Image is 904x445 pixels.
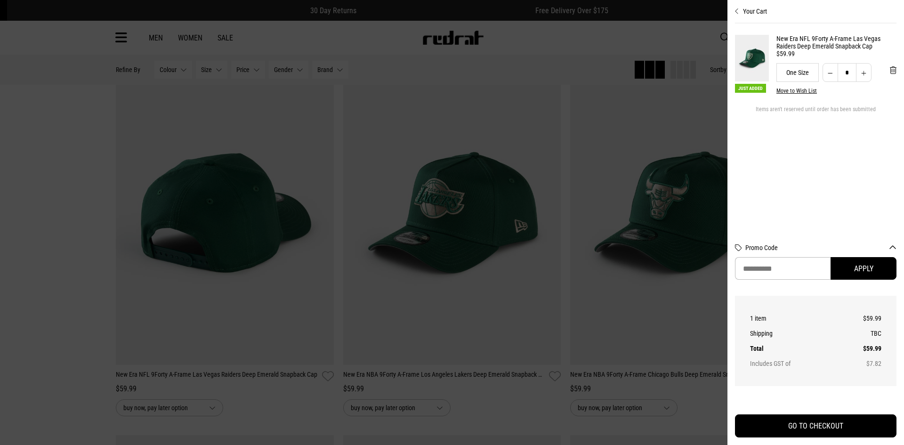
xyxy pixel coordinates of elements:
th: 1 item [750,311,840,326]
button: Move to Wish List [776,88,817,94]
button: Open LiveChat chat widget [8,4,36,32]
div: One Size [776,63,819,82]
button: Apply [831,257,896,280]
td: $7.82 [840,356,881,371]
div: $59.99 [776,50,896,57]
button: Promo Code [745,244,896,251]
th: Shipping [750,326,840,341]
button: Increase quantity [856,63,872,82]
a: New Era NFL 9Forty A-Frame Las Vegas Raiders Deep Emerald Snapback Cap [776,35,896,50]
button: Decrease quantity [823,63,838,82]
button: GO TO CHECKOUT [735,414,896,437]
th: Includes GST of [750,356,840,371]
button: 'Remove from cart [882,58,904,82]
td: TBC [840,326,881,341]
img: New Era NFL 9Forty A-Frame Las Vegas Raiders Deep Emerald Snapback Cap [735,35,769,81]
input: Promo Code [735,257,831,280]
td: $59.99 [840,341,881,356]
span: Just Added [735,84,766,93]
td: $59.99 [840,311,881,326]
div: Items aren't reserved until order has been submitted [735,106,896,120]
iframe: Customer reviews powered by Trustpilot [735,397,896,407]
input: Quantity [838,63,856,82]
th: Total [750,341,840,356]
